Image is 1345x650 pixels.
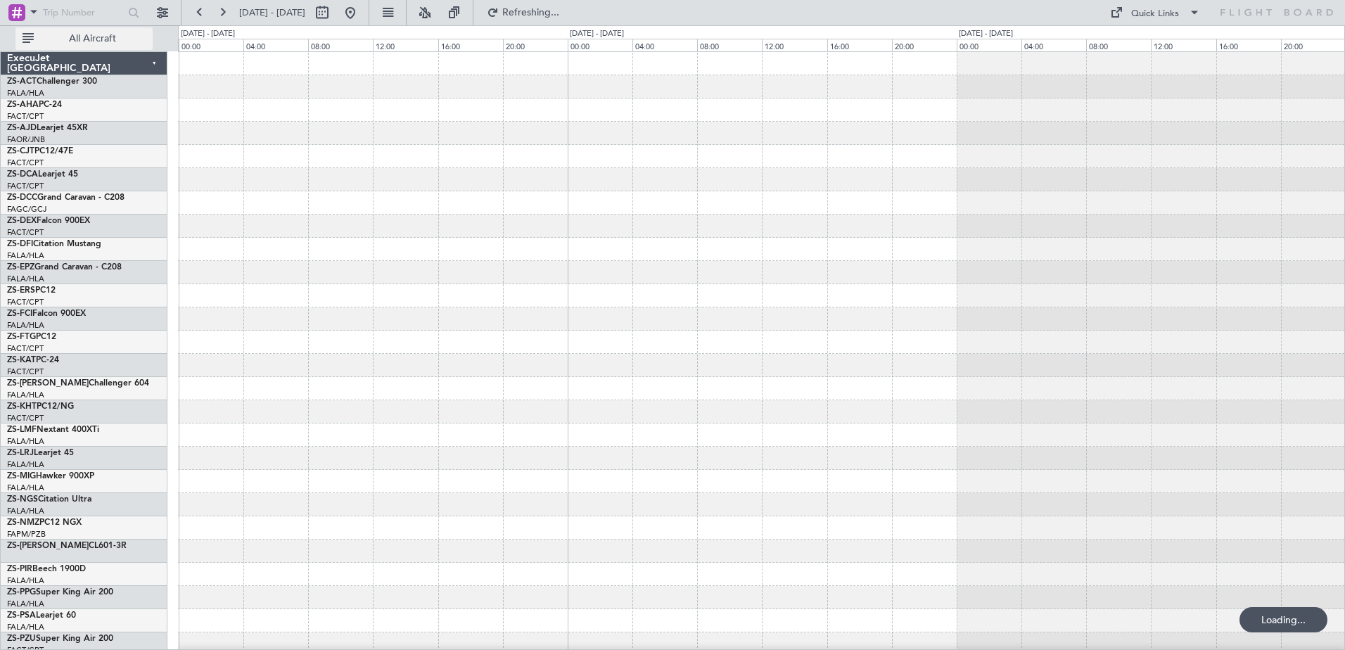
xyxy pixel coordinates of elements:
[7,88,44,98] a: FALA/HLA
[503,39,568,51] div: 20:00
[1239,607,1327,632] div: Loading...
[7,472,36,480] span: ZS-MIG
[7,263,122,272] a: ZS-EPZGrand Caravan - C208
[7,147,34,155] span: ZS-CJT
[7,379,149,388] a: ZS-[PERSON_NAME]Challenger 604
[7,170,78,179] a: ZS-DCALearjet 45
[43,2,124,23] input: Trip Number
[957,39,1021,51] div: 00:00
[7,170,38,179] span: ZS-DCA
[7,310,32,318] span: ZS-FCI
[239,6,305,19] span: [DATE] - [DATE]
[438,39,503,51] div: 16:00
[7,250,44,261] a: FALA/HLA
[37,34,148,44] span: All Aircraft
[632,39,697,51] div: 04:00
[7,436,44,447] a: FALA/HLA
[7,297,44,307] a: FACT/CPT
[7,506,44,516] a: FALA/HLA
[7,124,37,132] span: ZS-AJD
[7,217,90,225] a: ZS-DEXFalcon 900EX
[7,77,97,86] a: ZS-ACTChallenger 300
[7,483,44,493] a: FALA/HLA
[7,565,86,573] a: ZS-PIRBeech 1900D
[570,28,624,40] div: [DATE] - [DATE]
[7,635,113,643] a: ZS-PZUSuper King Air 200
[243,39,308,51] div: 04:00
[7,575,44,586] a: FALA/HLA
[7,320,44,331] a: FALA/HLA
[7,333,36,341] span: ZS-FTG
[7,240,33,248] span: ZS-DFI
[892,39,957,51] div: 20:00
[7,101,39,109] span: ZS-AHA
[7,542,89,550] span: ZS-[PERSON_NAME]
[7,588,113,597] a: ZS-PPGSuper King Air 200
[7,611,76,620] a: ZS-PSALearjet 60
[7,402,74,411] a: ZS-KHTPC12/NG
[7,356,59,364] a: ZS-KATPC-24
[568,39,632,51] div: 00:00
[7,459,44,470] a: FALA/HLA
[308,39,373,51] div: 08:00
[7,495,91,504] a: ZS-NGSCitation Ultra
[7,343,44,354] a: FACT/CPT
[7,217,37,225] span: ZS-DEX
[7,518,39,527] span: ZS-NMZ
[7,518,82,527] a: ZS-NMZPC12 NGX
[7,193,37,202] span: ZS-DCC
[7,158,44,168] a: FACT/CPT
[7,529,46,540] a: FAPM/PZB
[7,240,101,248] a: ZS-DFICitation Mustang
[502,8,561,18] span: Refreshing...
[480,1,565,24] button: Refreshing...
[7,402,37,411] span: ZS-KHT
[959,28,1013,40] div: [DATE] - [DATE]
[7,426,99,434] a: ZS-LMFNextant 400XTi
[7,426,37,434] span: ZS-LMF
[7,263,34,272] span: ZS-EPZ
[7,356,36,364] span: ZS-KAT
[7,449,74,457] a: ZS-LRJLearjet 45
[7,101,62,109] a: ZS-AHAPC-24
[7,635,36,643] span: ZS-PZU
[373,39,438,51] div: 12:00
[7,147,73,155] a: ZS-CJTPC12/47E
[7,134,45,145] a: FAOR/JNB
[7,274,44,284] a: FALA/HLA
[7,310,86,318] a: ZS-FCIFalcon 900EX
[7,449,34,457] span: ZS-LRJ
[7,390,44,400] a: FALA/HLA
[7,333,56,341] a: ZS-FTGPC12
[7,124,88,132] a: ZS-AJDLearjet 45XR
[7,599,44,609] a: FALA/HLA
[7,111,44,122] a: FACT/CPT
[7,77,37,86] span: ZS-ACT
[7,181,44,191] a: FACT/CPT
[1151,39,1216,51] div: 12:00
[7,472,94,480] a: ZS-MIGHawker 900XP
[827,39,892,51] div: 16:00
[7,611,36,620] span: ZS-PSA
[7,227,44,238] a: FACT/CPT
[7,542,127,550] a: ZS-[PERSON_NAME]CL601-3R
[15,27,153,50] button: All Aircraft
[7,588,36,597] span: ZS-PPG
[7,286,56,295] a: ZS-ERSPC12
[1103,1,1207,24] button: Quick Links
[1021,39,1086,51] div: 04:00
[7,379,89,388] span: ZS-[PERSON_NAME]
[7,495,38,504] span: ZS-NGS
[7,286,35,295] span: ZS-ERS
[7,565,32,573] span: ZS-PIR
[7,367,44,377] a: FACT/CPT
[1216,39,1281,51] div: 16:00
[1131,7,1179,21] div: Quick Links
[7,204,46,215] a: FAGC/GCJ
[697,39,762,51] div: 08:00
[1086,39,1151,51] div: 08:00
[181,28,235,40] div: [DATE] - [DATE]
[7,622,44,632] a: FALA/HLA
[7,413,44,423] a: FACT/CPT
[179,39,243,51] div: 00:00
